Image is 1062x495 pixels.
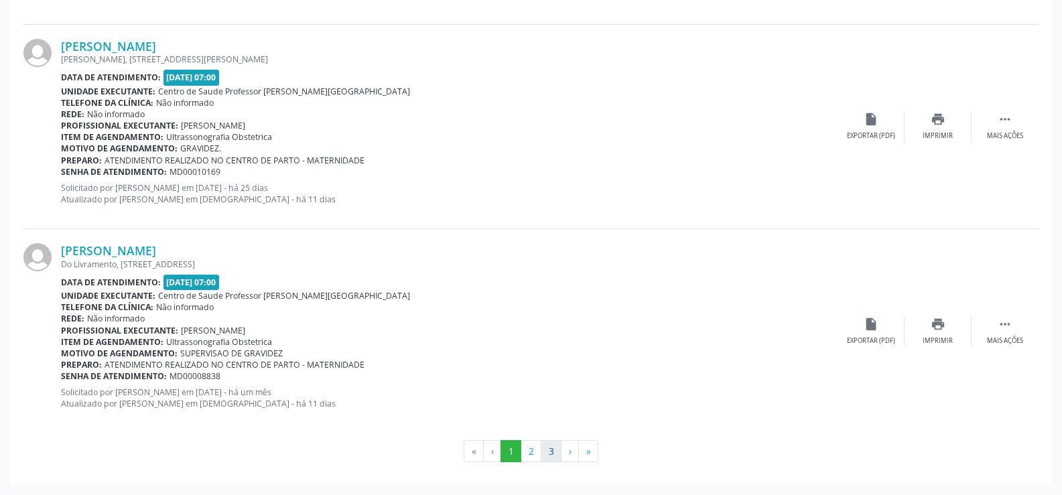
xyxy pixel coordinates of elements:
span: Não informado [87,109,145,120]
i: insert_drive_file [864,112,878,127]
span: ATENDIMENTO REALIZADO NO CENTRO DE PARTO - MATERNIDADE [105,155,364,166]
span: [PERSON_NAME] [181,120,245,131]
button: Go to page 3 [541,440,561,463]
b: Data de atendimento: [61,72,161,83]
b: Senha de atendimento: [61,370,167,382]
span: SUPERVISAO DE GRAVIDEZ [180,348,283,359]
span: Não informado [156,97,214,109]
b: Rede: [61,313,84,324]
span: Não informado [156,301,214,313]
button: Go to last page [578,440,598,463]
b: Telefone da clínica: [61,97,153,109]
i: print [931,112,945,127]
span: MD00008838 [170,370,220,382]
img: img [23,39,52,67]
button: Go to page 1 [501,440,521,463]
a: [PERSON_NAME] [61,243,156,258]
b: Preparo: [61,155,102,166]
ul: Pagination [23,440,1039,463]
p: Solicitado por [PERSON_NAME] em [DATE] - há 25 dias Atualizado por [PERSON_NAME] em [DEMOGRAPHIC_... [61,182,838,205]
span: Ultrassonografia Obstetrica [166,336,272,348]
span: MD00010169 [170,166,220,178]
i:  [998,112,1012,127]
b: Unidade executante: [61,290,155,301]
b: Item de agendamento: [61,336,163,348]
span: ATENDIMENTO REALIZADO NO CENTRO DE PARTO - MATERNIDADE [105,359,364,370]
div: Imprimir [923,131,953,141]
i:  [998,317,1012,332]
img: img [23,243,52,271]
button: Go to next page [561,440,579,463]
span: [PERSON_NAME] [181,325,245,336]
div: Exportar (PDF) [847,336,895,346]
b: Profissional executante: [61,325,178,336]
p: Solicitado por [PERSON_NAME] em [DATE] - há um mês Atualizado por [PERSON_NAME] em [DEMOGRAPHIC_D... [61,386,838,409]
div: Do Livramento, [STREET_ADDRESS] [61,259,838,270]
span: Centro de Saude Professor [PERSON_NAME][GEOGRAPHIC_DATA] [158,86,410,97]
i: print [931,317,945,332]
div: [PERSON_NAME], [STREET_ADDRESS][PERSON_NAME] [61,54,838,65]
b: Item de agendamento: [61,131,163,143]
div: Exportar (PDF) [847,131,895,141]
div: Mais ações [987,336,1023,346]
b: Telefone da clínica: [61,301,153,313]
b: Rede: [61,109,84,120]
span: GRAVIDEZ. [180,143,221,154]
b: Motivo de agendamento: [61,143,178,154]
b: Senha de atendimento: [61,166,167,178]
b: Data de atendimento: [61,277,161,288]
i: insert_drive_file [864,317,878,332]
a: [PERSON_NAME] [61,39,156,54]
span: [DATE] 07:00 [163,70,220,85]
button: Go to page 2 [521,440,541,463]
b: Motivo de agendamento: [61,348,178,359]
span: Não informado [87,313,145,324]
b: Unidade executante: [61,86,155,97]
b: Preparo: [61,359,102,370]
b: Profissional executante: [61,120,178,131]
span: Ultrassonografia Obstetrica [166,131,272,143]
span: [DATE] 07:00 [163,275,220,290]
span: Centro de Saude Professor [PERSON_NAME][GEOGRAPHIC_DATA] [158,290,410,301]
div: Mais ações [987,131,1023,141]
div: Imprimir [923,336,953,346]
